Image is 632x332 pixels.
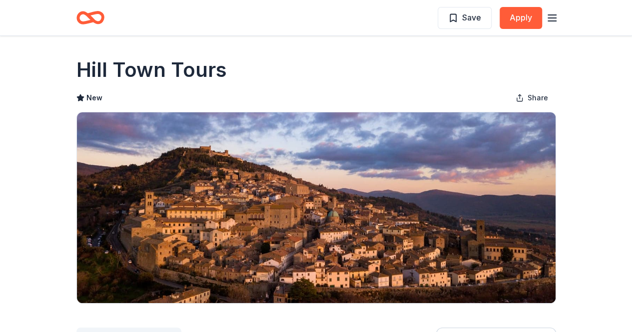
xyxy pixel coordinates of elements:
[77,112,556,303] img: Image for Hill Town Tours
[86,92,102,104] span: New
[528,92,548,104] span: Share
[76,6,104,29] a: Home
[438,7,492,29] button: Save
[76,56,227,84] h1: Hill Town Tours
[508,88,556,108] button: Share
[500,7,542,29] button: Apply
[462,11,481,24] span: Save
